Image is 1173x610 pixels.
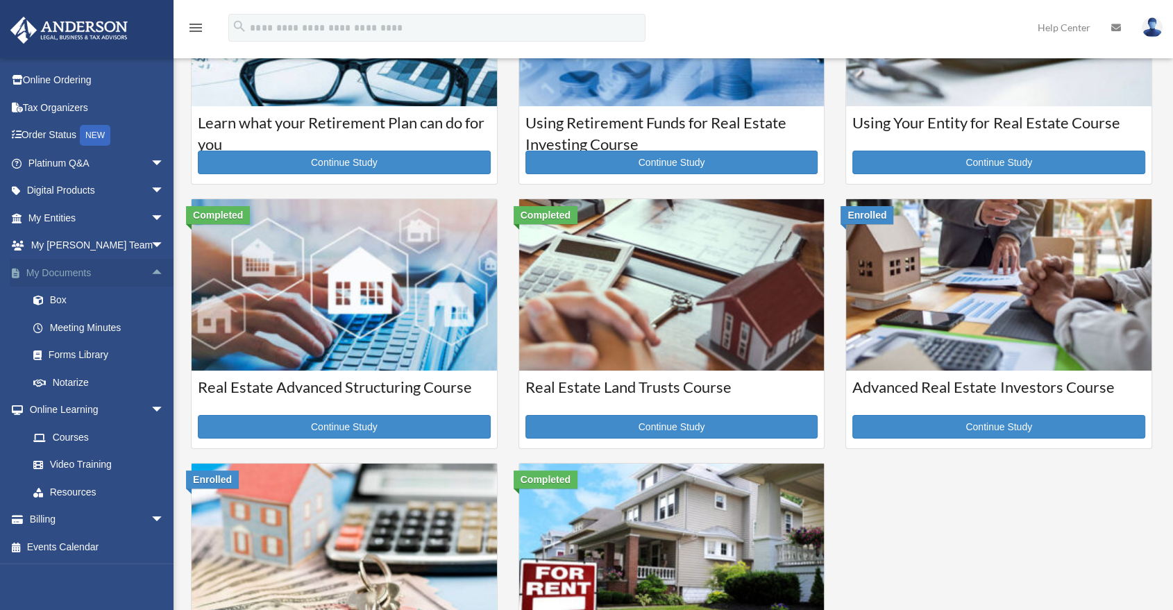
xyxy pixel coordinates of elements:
[10,533,185,561] a: Events Calendar
[10,67,185,94] a: Online Ordering
[19,451,185,479] a: Video Training
[187,24,204,36] a: menu
[19,287,185,314] a: Box
[525,112,818,147] h3: Using Retirement Funds for Real Estate Investing Course
[10,232,185,260] a: My [PERSON_NAME] Teamarrow_drop_down
[10,149,185,177] a: Platinum Q&Aarrow_drop_down
[852,112,1145,147] h3: Using Your Entity for Real Estate Course
[151,259,178,287] span: arrow_drop_up
[852,377,1145,412] h3: Advanced Real Estate Investors Course
[151,232,178,260] span: arrow_drop_down
[525,151,818,174] a: Continue Study
[10,259,185,287] a: My Documentsarrow_drop_up
[198,377,491,412] h3: Real Estate Advanced Structuring Course
[19,314,185,341] a: Meeting Minutes
[187,19,204,36] i: menu
[151,506,178,534] span: arrow_drop_down
[80,125,110,146] div: NEW
[525,415,818,439] a: Continue Study
[514,206,577,224] div: Completed
[19,423,178,451] a: Courses
[10,121,185,150] a: Order StatusNEW
[525,377,818,412] h3: Real Estate Land Trusts Course
[232,19,247,34] i: search
[19,368,185,396] a: Notarize
[186,471,239,489] div: Enrolled
[198,112,491,147] h3: Learn what your Retirement Plan can do for you
[514,471,577,489] div: Completed
[841,206,893,224] div: Enrolled
[151,149,178,178] span: arrow_drop_down
[19,478,185,506] a: Resources
[151,396,178,425] span: arrow_drop_down
[852,151,1145,174] a: Continue Study
[1142,17,1163,37] img: User Pic
[151,177,178,205] span: arrow_drop_down
[151,204,178,232] span: arrow_drop_down
[198,415,491,439] a: Continue Study
[19,341,185,369] a: Forms Library
[198,151,491,174] a: Continue Study
[6,17,132,44] img: Anderson Advisors Platinum Portal
[10,94,185,121] a: Tax Organizers
[10,396,185,424] a: Online Learningarrow_drop_down
[10,177,185,205] a: Digital Productsarrow_drop_down
[852,415,1145,439] a: Continue Study
[186,206,250,224] div: Completed
[10,506,185,534] a: Billingarrow_drop_down
[10,204,185,232] a: My Entitiesarrow_drop_down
